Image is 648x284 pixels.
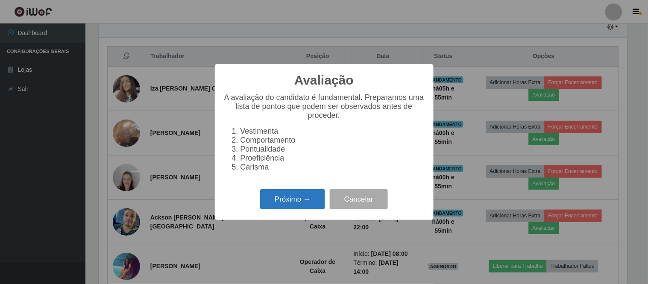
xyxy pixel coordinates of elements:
[294,73,354,88] h2: Avaliação
[240,145,425,154] li: Pontualidade
[240,136,425,145] li: Comportamento
[223,93,425,120] p: A avaliação do candidato é fundamental. Preparamos uma lista de pontos que podem ser observados a...
[240,127,425,136] li: Vestimenta
[240,163,425,172] li: Carisma
[240,154,425,163] li: Proeficiência
[330,189,388,209] button: Cancelar
[260,189,325,209] button: Próximo →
